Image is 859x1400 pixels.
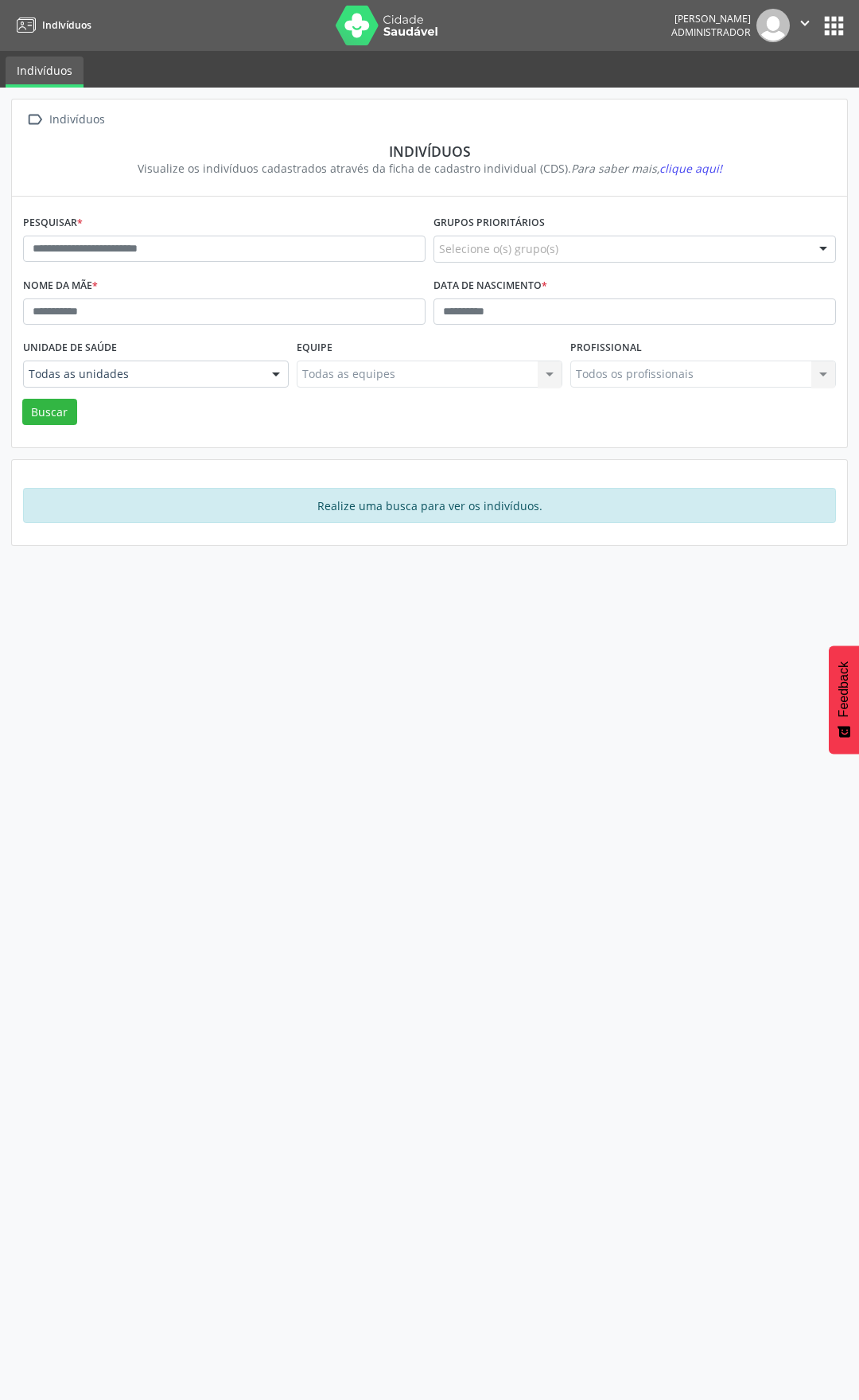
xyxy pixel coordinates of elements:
img: img [756,9,790,42]
div: Indivíduos [34,142,825,160]
label: Data de nascimento [433,274,547,298]
label: Profissional [570,336,642,361]
span: Todas as unidades [29,366,256,382]
div: [PERSON_NAME] [671,12,751,25]
span: clique aqui! [659,161,722,176]
span: Feedback [837,661,851,717]
a: Indivíduos [11,12,91,38]
i:  [796,14,814,32]
div: Visualize os indivíduos cadastrados através da ficha de cadastro individual (CDS). [34,160,825,177]
label: Equipe [297,336,332,361]
span: Selecione o(s) grupo(s) [439,240,558,257]
i: Para saber mais, [571,161,722,176]
button:  [790,9,820,42]
span: Administrador [671,25,751,39]
div: Realize uma busca para ver os indivíduos. [23,488,836,523]
label: Grupos prioritários [433,211,545,236]
label: Pesquisar [23,211,83,236]
label: Unidade de saúde [23,336,117,361]
span: Indivíduos [42,18,91,32]
button: Feedback - Mostrar pesquisa [829,645,859,754]
label: Nome da mãe [23,274,98,298]
div: Indivíduos [46,108,107,131]
button: apps [820,12,848,40]
i:  [23,108,46,131]
button: Buscar [22,399,77,426]
a:  Indivíduos [23,108,107,131]
a: Indivíduos [6,57,84,88]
